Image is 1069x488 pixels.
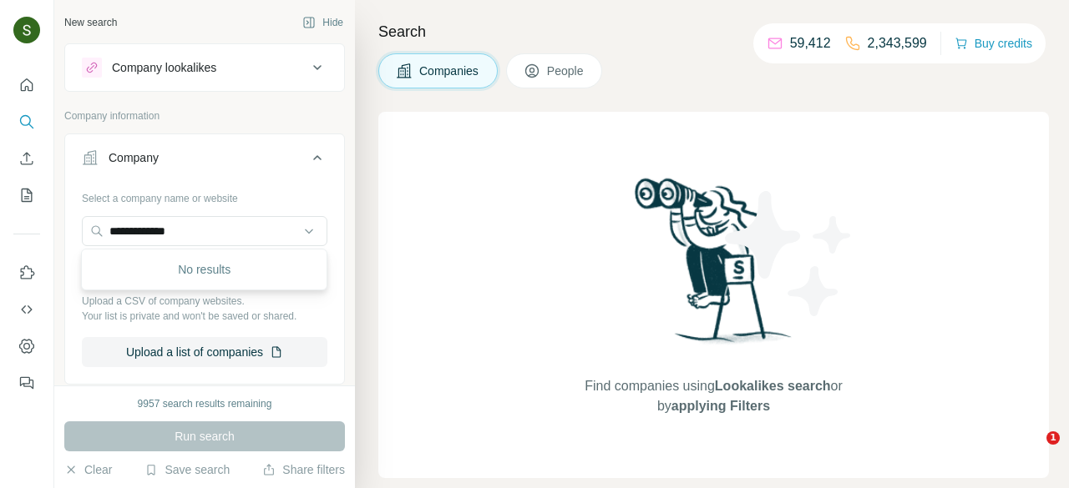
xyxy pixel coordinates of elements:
button: Quick start [13,70,40,100]
div: 9957 search results remaining [138,396,272,411]
img: Avatar [13,17,40,43]
button: Use Surfe API [13,294,40,324]
button: Company lookalikes [65,48,344,88]
button: Company [65,138,344,184]
button: Feedback [13,368,40,398]
button: Upload a list of companies [82,337,327,367]
button: Share filters [262,461,345,478]
p: Upload a CSV of company websites. [82,294,327,309]
img: Surfe Illustration - Woman searching with binoculars [627,174,801,360]
div: New search [64,15,117,30]
button: Save search [144,461,230,478]
span: applying Filters [671,399,770,413]
span: Companies [419,63,480,79]
div: No results [85,253,323,286]
iframe: Intercom live chat [1012,431,1052,471]
p: 2,343,599 [868,33,927,53]
button: Enrich CSV [13,143,40,174]
span: 1 [1046,431,1060,445]
button: Search [13,107,40,137]
p: Your list is private and won't be saved or shared. [82,309,327,324]
h4: Search [378,20,1049,43]
div: Company lookalikes [112,59,216,76]
button: Buy credits [955,32,1032,55]
img: Surfe Illustration - Stars [714,179,864,329]
button: Clear [64,461,112,478]
p: 59,412 [790,33,831,53]
p: Company information [64,108,345,123]
button: My lists [13,180,40,210]
div: Company [109,149,159,166]
span: People [547,63,585,79]
span: Lookalikes search [715,379,831,393]
button: Use Surfe on LinkedIn [13,258,40,288]
button: Hide [291,10,355,35]
span: Find companies using or by [580,376,847,416]
button: Dashboard [13,331,40,361]
div: Select a company name or website [82,184,327,206]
